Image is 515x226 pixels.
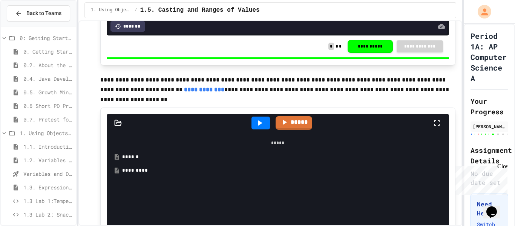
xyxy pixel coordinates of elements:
span: 1. Using Objects and Methods [20,129,73,137]
h1: Period 1A: AP Computer Science A [471,31,508,83]
span: 0.7. Pretest for the AP CSA Exam [23,115,73,123]
div: [PERSON_NAME] [473,123,506,130]
iframe: chat widget [452,163,507,195]
span: 1.5. Casting and Ranges of Values [140,6,260,15]
span: 1.1. Introduction to Algorithms, Programming, and Compilers [23,143,73,151]
span: Variables and Data Types - Quiz [23,170,73,178]
span: 1.3 Lab 1:Temperature Display Fix [23,197,73,205]
span: 0.2. About the AP CSA Exam [23,61,73,69]
span: 0: Getting Started [20,34,73,42]
span: 0.4. Java Development Environments [23,75,73,83]
span: 1.3 Lab 2: Snack Budget Tracker [23,211,73,218]
button: Back to Teams [7,5,70,22]
iframe: chat widget [483,196,507,218]
span: Back to Teams [26,9,61,17]
span: 0.6 Short PD Pretest [23,102,73,110]
span: 0.5. Growth Mindset and Pair Programming [23,88,73,96]
h2: Assignment Details [471,145,508,166]
span: 1.2. Variables and Data Types [23,156,73,164]
div: Chat with us now!Close [3,3,52,48]
h3: Need Help? [477,200,502,218]
div: My Account [470,3,493,20]
span: 0. Getting Started [23,48,73,55]
span: 1. Using Objects and Methods [91,7,132,13]
h2: Your Progress [471,96,508,117]
span: 1.3. Expressions and Output [New] [23,183,73,191]
span: / [135,7,137,13]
